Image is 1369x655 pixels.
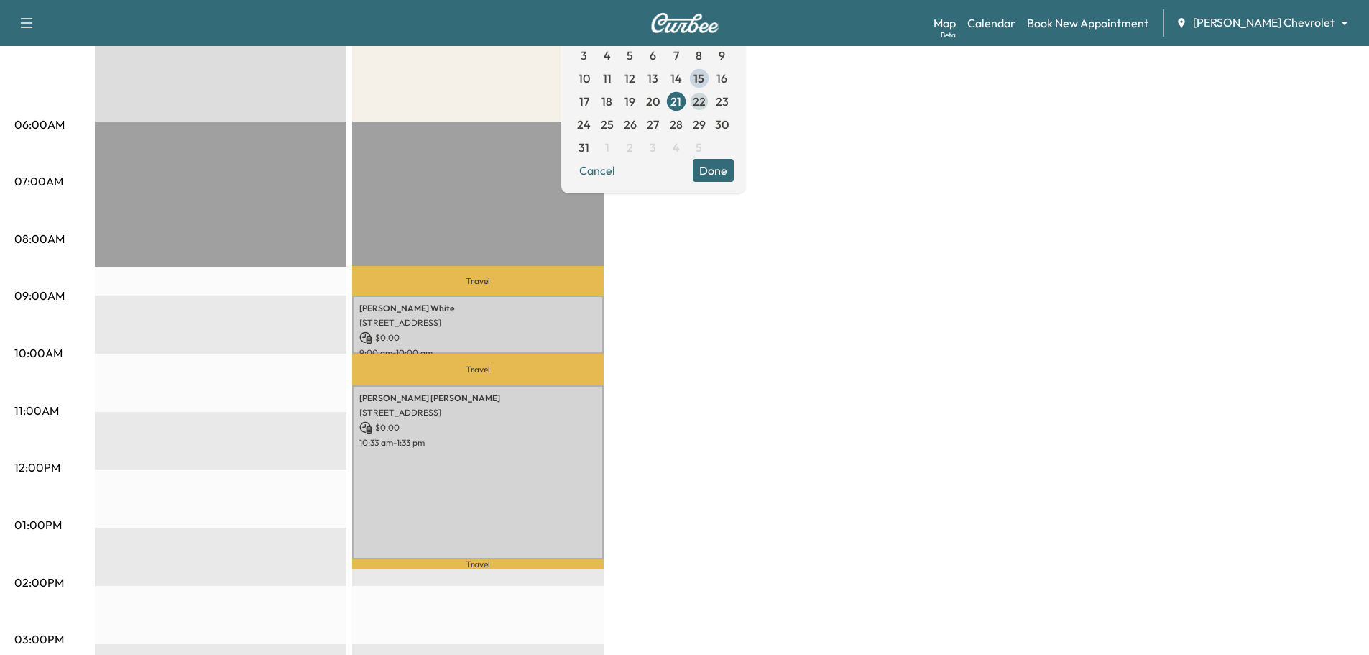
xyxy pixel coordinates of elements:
[359,393,596,404] p: [PERSON_NAME] [PERSON_NAME]
[581,47,587,64] span: 3
[670,93,681,110] span: 21
[647,116,659,133] span: 27
[941,29,956,40] div: Beta
[715,116,729,133] span: 30
[14,574,64,591] p: 02:00PM
[696,47,702,64] span: 8
[650,13,719,33] img: Curbee Logo
[14,459,60,476] p: 12:00PM
[14,173,63,190] p: 07:00AM
[603,70,612,87] span: 11
[716,93,729,110] span: 23
[14,287,65,304] p: 09:00AM
[719,47,725,64] span: 9
[673,47,679,64] span: 7
[359,421,596,434] p: $ 0.00
[352,559,604,569] p: Travel
[605,139,609,156] span: 1
[696,139,702,156] span: 5
[601,93,612,110] span: 18
[604,47,611,64] span: 4
[14,230,65,247] p: 08:00AM
[967,14,1015,32] a: Calendar
[693,116,706,133] span: 29
[579,93,589,110] span: 17
[673,139,680,156] span: 4
[647,70,658,87] span: 13
[934,14,956,32] a: MapBeta
[14,631,64,648] p: 03:00PM
[693,159,734,182] button: Done
[579,70,590,87] span: 10
[579,139,589,156] span: 31
[359,317,596,329] p: [STREET_ADDRESS]
[1193,14,1335,31] span: [PERSON_NAME] Chevrolet
[359,347,596,359] p: 9:00 am - 10:00 am
[14,516,62,533] p: 01:00PM
[14,402,59,419] p: 11:00AM
[359,331,596,344] p: $ 0.00
[359,437,596,449] p: 10:33 am - 1:33 pm
[693,93,706,110] span: 22
[359,303,596,314] p: [PERSON_NAME] White
[573,159,622,182] button: Cancel
[359,407,596,418] p: [STREET_ADDRESS]
[601,116,614,133] span: 25
[577,116,591,133] span: 24
[650,139,656,156] span: 3
[650,47,656,64] span: 6
[670,70,682,87] span: 14
[627,139,633,156] span: 2
[624,93,635,110] span: 19
[14,344,63,362] p: 10:00AM
[14,116,65,133] p: 06:00AM
[624,116,637,133] span: 26
[693,70,704,87] span: 15
[646,93,660,110] span: 20
[352,266,604,295] p: Travel
[716,70,727,87] span: 16
[670,116,683,133] span: 28
[624,70,635,87] span: 12
[627,47,633,64] span: 5
[352,354,604,385] p: Travel
[1027,14,1148,32] a: Book New Appointment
